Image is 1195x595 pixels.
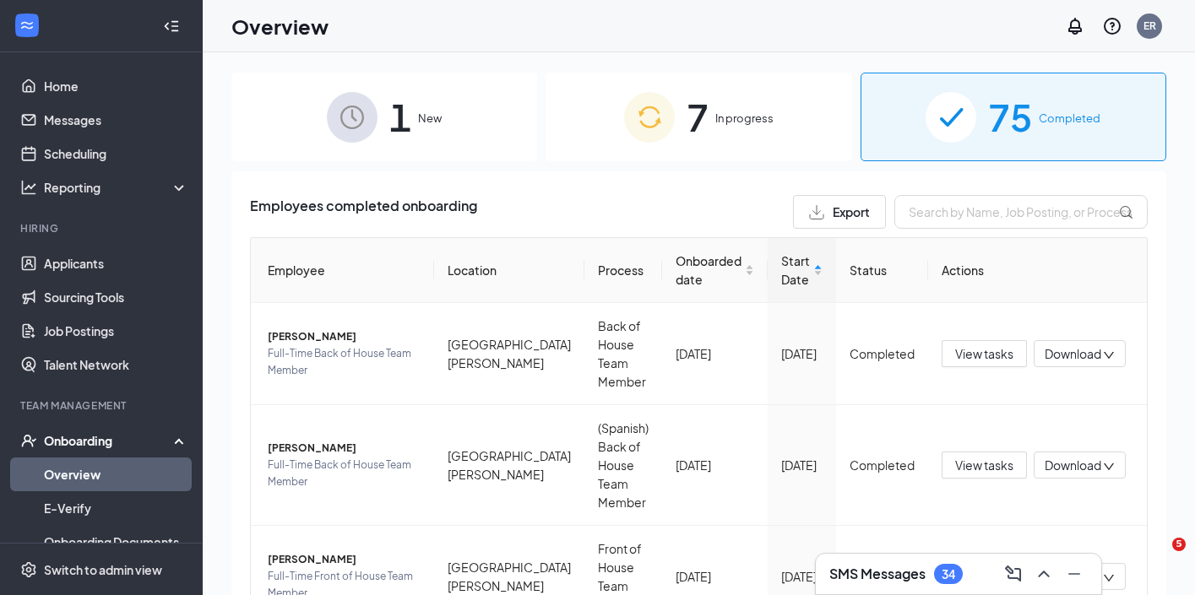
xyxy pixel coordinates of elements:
[829,565,926,583] h3: SMS Messages
[20,179,37,196] svg: Analysis
[942,452,1027,479] button: View tasks
[676,344,754,363] div: [DATE]
[44,280,188,314] a: Sourcing Tools
[434,405,584,526] td: [GEOGRAPHIC_DATA][PERSON_NAME]
[1045,457,1101,474] span: Download
[1172,538,1186,551] span: 5
[20,221,185,235] div: Hiring
[584,238,662,303] th: Process
[1065,16,1085,36] svg: Notifications
[1003,564,1024,584] svg: ComposeMessage
[793,195,886,229] button: Export
[389,88,411,146] span: 1
[988,88,1032,146] span: 75
[955,456,1013,474] span: View tasks
[1103,349,1115,361] span: down
[19,17,35,34] svg: WorkstreamLogo
[44,246,188,280] a: Applicants
[676,252,741,289] span: Onboarded date
[268,345,421,379] span: Full-Time Back of House Team Member
[687,88,709,146] span: 7
[1138,538,1178,578] iframe: Intercom live chat
[44,103,188,137] a: Messages
[44,348,188,381] a: Talent Network
[268,328,421,345] span: [PERSON_NAME]
[833,206,870,218] span: Export
[781,567,823,586] div: [DATE]
[1064,564,1084,584] svg: Minimize
[44,457,188,491] a: Overview
[44,179,189,196] div: Reporting
[44,432,174,449] div: Onboarding
[850,344,915,363] div: Completed
[942,340,1027,367] button: View tasks
[1000,560,1027,587] button: ComposeMessage
[942,567,955,581] div: 34
[781,344,823,363] div: [DATE]
[44,69,188,103] a: Home
[434,238,584,303] th: Location
[1034,564,1054,584] svg: ChevronUp
[268,551,421,568] span: [PERSON_NAME]
[20,398,185,413] div: Team Management
[44,525,188,559] a: Onboarding Documents
[836,238,928,303] th: Status
[250,195,477,229] span: Employees completed onboarding
[1061,560,1088,587] button: Minimize
[434,303,584,405] td: [GEOGRAPHIC_DATA][PERSON_NAME]
[44,561,162,578] div: Switch to admin view
[1039,110,1100,127] span: Completed
[584,303,662,405] td: Back of House Team Member
[418,110,442,127] span: New
[163,18,180,35] svg: Collapse
[928,238,1147,303] th: Actions
[781,252,810,289] span: Start Date
[1045,345,1101,363] span: Download
[44,314,188,348] a: Job Postings
[1102,16,1122,36] svg: QuestionInfo
[676,456,754,474] div: [DATE]
[1103,461,1115,473] span: down
[850,456,915,474] div: Completed
[894,195,1148,229] input: Search by Name, Job Posting, or Process
[1103,572,1115,584] span: down
[676,567,754,586] div: [DATE]
[662,238,768,303] th: Onboarded date
[20,561,37,578] svg: Settings
[251,238,434,303] th: Employee
[1143,19,1156,33] div: ER
[955,344,1013,363] span: View tasks
[231,12,329,41] h1: Overview
[781,456,823,474] div: [DATE]
[268,457,421,490] span: Full-Time Back of House Team Member
[715,110,774,127] span: In progress
[1030,560,1057,587] button: ChevronUp
[20,432,37,449] svg: UserCheck
[44,491,188,525] a: E-Verify
[268,440,421,457] span: [PERSON_NAME]
[584,405,662,526] td: (Spanish) Back of House Team Member
[44,137,188,170] a: Scheduling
